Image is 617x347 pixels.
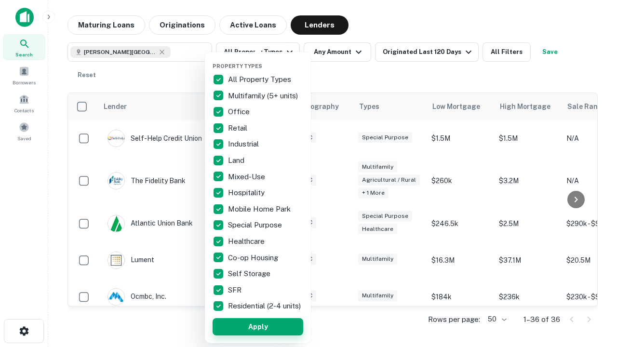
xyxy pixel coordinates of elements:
p: Self Storage [228,268,272,280]
p: SFR [228,284,243,296]
p: Land [228,155,246,166]
button: Apply [213,318,303,335]
span: Property Types [213,63,262,69]
p: Multifamily (5+ units) [228,90,300,102]
p: Office [228,106,252,118]
p: All Property Types [228,74,293,85]
p: Industrial [228,138,261,150]
p: Mobile Home Park [228,203,293,215]
p: Hospitality [228,187,267,199]
p: Retail [228,122,249,134]
p: Residential (2-4 units) [228,300,303,312]
iframe: Chat Widget [569,270,617,316]
p: Healthcare [228,236,267,247]
p: Co-op Housing [228,252,280,264]
p: Special Purpose [228,219,284,231]
p: Mixed-Use [228,171,267,183]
